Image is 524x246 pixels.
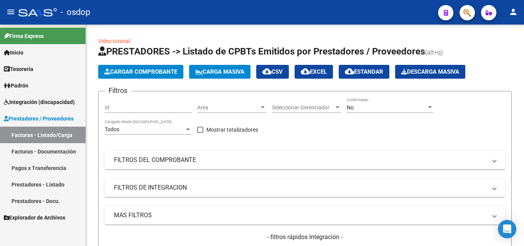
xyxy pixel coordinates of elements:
[105,178,505,197] mat-expansion-panel-header: FILTROS DE INTEGRACION
[105,126,119,132] span: Todos
[98,38,130,44] a: Video tutorial
[4,98,75,106] span: Integración (discapacidad)
[105,85,131,96] h3: Filtros
[61,4,90,21] span: - osdop
[498,220,516,238] div: Open Intercom Messenger
[425,49,443,56] span: (alt+q)
[189,65,250,79] button: Carga Masiva
[98,46,425,57] span: PRESTADORES -> Listado de CPBTs Emitidos por Prestadores / Proveedores
[262,68,283,75] span: CSV
[395,65,465,79] button: Descarga Masiva
[197,104,259,111] span: Area
[4,213,65,222] span: Explorador de Archivos
[4,81,28,90] span: Padrón
[98,65,183,79] button: Cargar Comprobante
[345,68,383,75] span: Estandar
[262,67,272,76] mat-icon: cloud_download
[4,32,44,40] span: Firma Express
[256,65,289,79] button: CSV
[345,67,354,76] mat-icon: cloud_download
[295,65,333,79] button: EXCEL
[4,65,33,73] span: Tesorería
[195,68,244,75] span: Carga Masiva
[114,211,487,220] mat-panel-title: MAS FILTROS
[339,65,389,79] button: Estandar
[114,156,487,164] mat-panel-title: FILTROS DEL COMPROBANTE
[401,68,459,75] span: Descarga Masiva
[105,206,505,225] mat-expansion-panel-header: MAS FILTROS
[272,104,334,111] span: Seleccionar Gerenciador
[105,151,505,169] mat-expansion-panel-header: FILTROS DEL COMPROBANTE
[509,7,518,17] mat-icon: person
[347,104,354,111] span: No
[6,7,15,17] mat-icon: menu
[104,68,177,75] span: Cargar Comprobante
[105,233,505,241] h4: - filtros rápidos Integración -
[114,183,487,192] mat-panel-title: FILTROS DE INTEGRACION
[4,48,23,57] span: Inicio
[301,67,310,76] mat-icon: cloud_download
[301,68,327,75] span: EXCEL
[395,65,465,79] app-download-masive: Descarga masiva de comprobantes (adjuntos)
[4,114,74,123] span: Prestadores / Proveedores
[206,125,258,134] span: Mostrar totalizadores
